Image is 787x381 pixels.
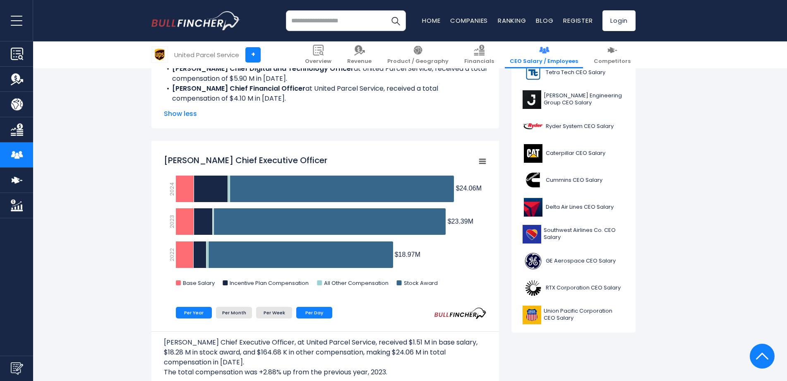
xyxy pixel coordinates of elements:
[563,16,593,25] a: Register
[151,11,240,30] img: bullfincher logo
[164,154,327,166] tspan: [PERSON_NAME] Chief Executive Officer
[523,90,541,109] img: J logo
[523,144,543,163] img: CAT logo
[544,308,624,322] span: Union Pacific Corporation CEO Salary
[216,307,252,318] li: Per Month
[518,304,629,326] a: Union Pacific Corporation CEO Salary
[523,279,543,297] img: RTX logo
[395,251,420,258] tspan: $18.97M
[544,227,624,241] span: Southwest Airlines Co. CEO Salary
[172,84,305,93] b: [PERSON_NAME] Chief Financial Officer
[183,279,215,287] text: Base Salary
[172,64,354,73] b: [PERSON_NAME] Chief Digital and Technology Officer
[546,150,605,157] span: Caterpillar CEO Salary
[404,279,438,287] text: Stock Award
[164,367,487,377] p: The total compensation was +2.88% up from the previous year, 2023.
[164,150,487,295] svg: Carol Tomé Chief Executive Officer
[523,252,543,270] img: GE logo
[546,285,621,292] span: RTX Corporation CEO Salary
[518,196,629,219] a: Delta Air Lines CEO Salary
[510,58,578,65] span: CEO Salary / Employees
[256,307,292,318] li: Per Week
[296,307,332,318] li: Per Day
[450,16,488,25] a: Companies
[305,58,331,65] span: Overview
[523,306,541,324] img: UNP logo
[518,169,629,192] a: Cummins CEO Salary
[518,61,629,84] a: Tetra Tech CEO Salary
[589,41,636,68] a: Competitors
[498,16,526,25] a: Ranking
[152,47,168,63] img: UPS logo
[518,88,629,111] a: [PERSON_NAME] Engineering Group CEO Salary
[168,248,176,261] text: 2022
[456,185,482,192] tspan: $24.06M
[151,11,240,30] a: Go to homepage
[164,84,487,104] li: at United Parcel Service, received a total compensation of $4.10 M in [DATE].
[602,10,636,31] a: Login
[518,142,629,165] a: Caterpillar CEO Salary
[518,250,629,272] a: GE Aerospace CEO Salary
[324,279,389,287] text: All Other Compensation
[422,16,440,25] a: Home
[536,16,553,25] a: Blog
[546,69,605,76] span: Tetra Tech CEO Salary
[546,204,614,211] span: Delta Air Lines CEO Salary
[544,92,624,106] span: [PERSON_NAME] Engineering Group CEO Salary
[385,10,406,31] button: Search
[168,182,176,196] text: 2024
[164,109,487,119] span: Show less
[459,41,499,68] a: Financials
[342,41,377,68] a: Revenue
[523,225,541,244] img: LUV logo
[546,177,602,184] span: Cummins CEO Salary
[594,58,631,65] span: Competitors
[387,58,449,65] span: Product / Geography
[174,50,239,60] div: United Parcel Service
[448,218,473,225] tspan: $23.39M
[245,47,261,63] a: +
[176,307,212,318] li: Per Year
[518,223,629,246] a: Southwest Airlines Co. CEO Salary
[505,41,583,68] a: CEO Salary / Employees
[300,41,336,68] a: Overview
[464,58,494,65] span: Financials
[518,115,629,138] a: Ryder System CEO Salary
[382,41,453,68] a: Product / Geography
[546,258,616,265] span: GE Aerospace CEO Salary
[523,117,543,136] img: R logo
[230,279,309,287] text: Incentive Plan Compensation
[518,277,629,299] a: RTX Corporation CEO Salary
[523,63,543,82] img: TTEK logo
[523,171,543,190] img: CMI logo
[164,338,487,367] p: [PERSON_NAME] Chief Executive Officer, at United Parcel Service, received $1.51 M in base salary,...
[523,198,543,217] img: DAL logo
[164,64,487,84] li: at United Parcel Service, received a total compensation of $5.90 M in [DATE].
[347,58,372,65] span: Revenue
[546,123,614,130] span: Ryder System CEO Salary
[168,215,176,228] text: 2023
